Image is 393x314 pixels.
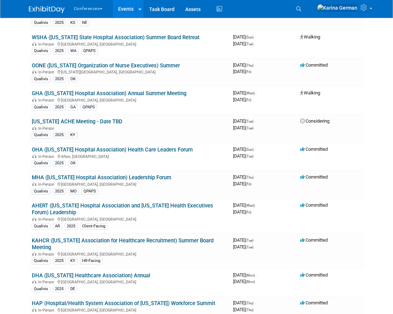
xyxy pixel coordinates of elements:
a: WSHA ([US_STATE] State Hospital Association) Summer Board Retreat [32,34,200,41]
div: 2025 [53,286,66,292]
span: (Wed) [246,204,255,207]
div: Client-Facing [80,223,107,230]
span: (Sun) [246,35,253,39]
span: Committed [300,237,328,243]
span: In-Person [38,154,56,159]
img: In-Person Event [32,182,36,186]
img: In-Person Event [32,154,36,158]
img: In-Person Event [32,252,36,256]
span: In-Person [38,308,56,313]
span: In-Person [38,182,56,187]
div: Qualivis [32,104,50,110]
img: In-Person Event [32,126,36,130]
div: QPAPS [81,48,98,54]
span: - [256,90,257,96]
span: [DATE] [233,118,256,124]
span: (Tue) [246,42,253,46]
span: In-Person [38,217,56,222]
div: KY [68,132,77,138]
a: GHA ([US_STATE] Hospital Association) Annual Summer Meeting [32,90,186,97]
span: Committed [300,146,328,152]
img: Karina German [317,4,358,12]
span: [DATE] [233,146,256,152]
span: (Thu) [246,301,253,305]
span: - [256,202,257,208]
span: Committed [300,174,328,180]
div: Qualivis [32,286,50,292]
div: 2025 [53,48,66,54]
span: In-Person [38,98,56,103]
div: 2025 [53,76,66,82]
span: Walking [300,34,320,40]
div: 2025 [53,132,66,138]
span: - [255,62,256,68]
div: [GEOGRAPHIC_DATA], [GEOGRAPHIC_DATA] [32,41,227,47]
span: - [255,300,256,305]
div: OK [68,160,78,166]
span: (Wed) [246,91,255,95]
span: (Tue) [246,245,253,249]
div: [GEOGRAPHIC_DATA], [GEOGRAPHIC_DATA] [32,216,227,222]
div: QPAPS [81,188,98,195]
div: NE [80,20,89,26]
span: (Mon) [246,280,255,284]
span: (Tue) [246,126,253,130]
img: In-Person Event [32,70,36,73]
div: KY [68,258,77,264]
span: Committed [300,272,328,278]
span: [DATE] [233,90,257,96]
div: Qualivis [32,160,50,166]
div: Qualivis [32,188,50,195]
div: Qualivis [32,132,50,138]
div: KS [68,20,77,26]
span: In-Person [38,42,56,47]
div: QPAPS [80,104,97,110]
span: [DATE] [233,272,257,278]
span: - [255,237,256,243]
span: [DATE] [233,34,256,40]
span: [DATE] [233,69,251,74]
img: In-Person Event [32,308,36,312]
div: DE [68,286,77,292]
span: - [255,118,256,124]
div: Qualivis [32,258,50,264]
span: [DATE] [233,41,253,46]
span: [DATE] [233,237,256,243]
span: [DATE] [233,97,251,102]
div: 2025 [53,160,66,166]
a: MHA ([US_STATE] Hospital Association) Leadership Forum [32,174,171,181]
div: 2025 [53,20,66,26]
span: In-Person [38,280,56,284]
div: OK [68,76,78,82]
div: 2025 [65,223,77,230]
div: WA [68,48,79,54]
span: In-Person [38,126,56,131]
div: AR [53,223,62,230]
span: (Sun) [246,148,253,151]
span: In-Person [38,252,56,257]
span: (Tue) [246,238,253,242]
span: [DATE] [233,209,251,215]
span: [DATE] [233,244,253,249]
a: KAHCR ([US_STATE] Association for Healthcare Recruitment) Summer Board Meeting [32,237,213,251]
div: Qualivis [32,20,50,26]
a: [US_STATE] ACHE Meeting - Date TBD [32,118,122,125]
img: In-Person Event [32,280,36,283]
div: MO [68,188,79,195]
div: Qualivis [32,48,50,54]
span: [DATE] [233,279,255,284]
div: Qualivis [32,76,50,82]
span: [DATE] [233,125,253,130]
span: (Thu) [246,63,253,67]
a: HAP (Hospital/Health System Association of [US_STATE]) Workforce Summit [32,300,215,307]
img: In-Person Event [32,217,36,221]
span: [DATE] [233,202,257,208]
img: ExhibitDay [29,6,65,13]
span: Committed [300,202,328,208]
div: 2025 [53,258,66,264]
span: - [255,174,256,180]
img: In-Person Event [32,42,36,46]
span: (Tue) [246,154,253,158]
span: (Thu) [246,175,253,179]
span: (Tue) [246,119,253,123]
